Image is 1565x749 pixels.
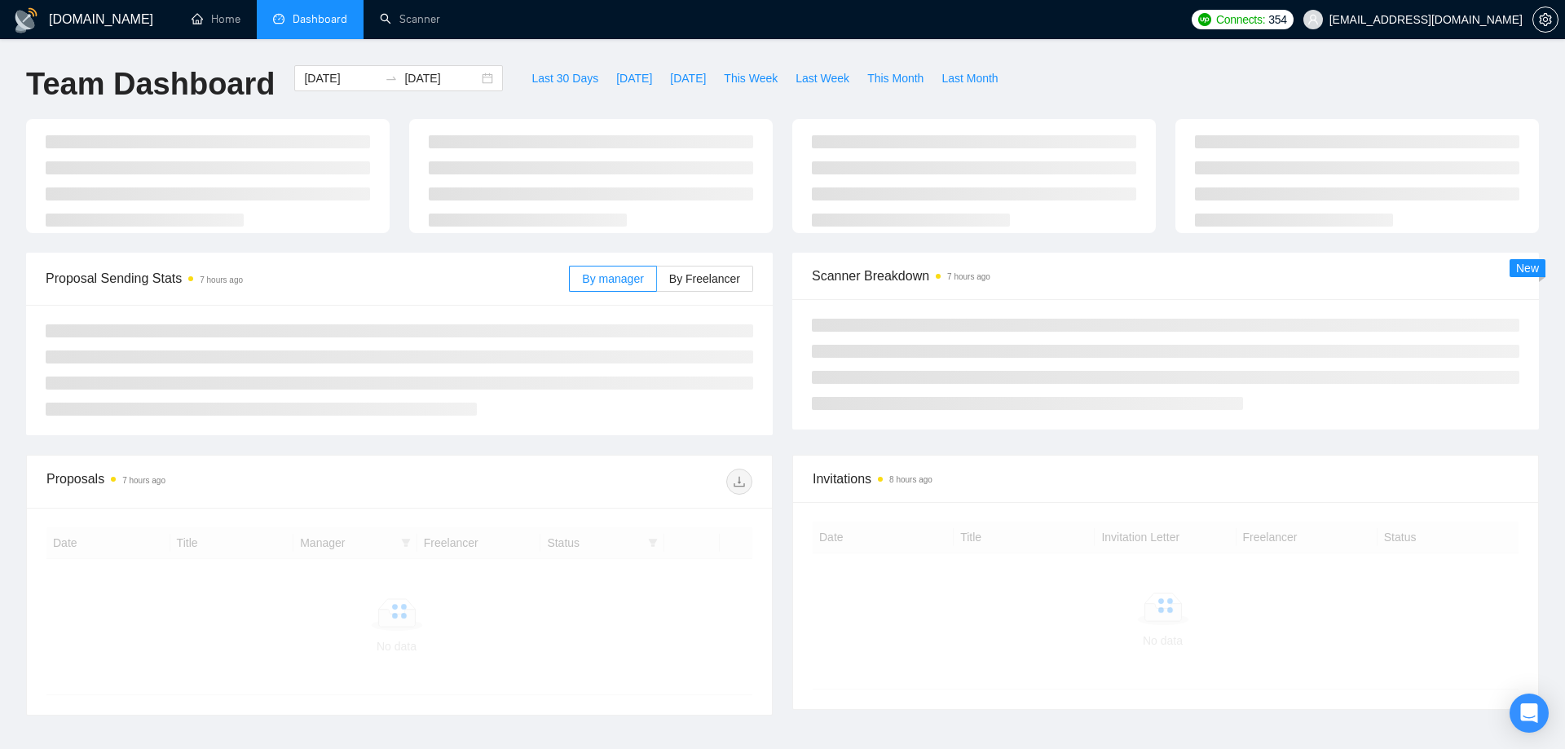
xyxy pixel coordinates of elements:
[813,469,1519,489] span: Invitations
[1532,7,1558,33] button: setting
[531,69,598,87] span: Last 30 Days
[1510,694,1549,733] div: Open Intercom Messenger
[304,69,378,87] input: Start date
[385,72,398,85] span: to
[941,69,998,87] span: Last Month
[46,268,569,289] span: Proposal Sending Stats
[1216,11,1265,29] span: Connects:
[404,69,478,87] input: End date
[192,12,240,26] a: homeHome
[1307,14,1319,25] span: user
[1532,13,1558,26] a: setting
[1268,11,1286,29] span: 354
[670,69,706,87] span: [DATE]
[669,272,740,285] span: By Freelancer
[787,65,858,91] button: Last Week
[26,65,275,104] h1: Team Dashboard
[46,469,399,495] div: Proposals
[1198,13,1211,26] img: upwork-logo.png
[858,65,932,91] button: This Month
[582,272,643,285] span: By manager
[385,72,398,85] span: swap-right
[947,272,990,281] time: 7 hours ago
[522,65,607,91] button: Last 30 Days
[293,12,347,26] span: Dashboard
[867,69,924,87] span: This Month
[273,13,284,24] span: dashboard
[796,69,849,87] span: Last Week
[724,69,778,87] span: This Week
[661,65,715,91] button: [DATE]
[715,65,787,91] button: This Week
[812,266,1519,286] span: Scanner Breakdown
[616,69,652,87] span: [DATE]
[380,12,440,26] a: searchScanner
[200,275,243,284] time: 7 hours ago
[889,475,932,484] time: 8 hours ago
[932,65,1007,91] button: Last Month
[1533,13,1558,26] span: setting
[13,7,39,33] img: logo
[1516,262,1539,275] span: New
[122,476,165,485] time: 7 hours ago
[607,65,661,91] button: [DATE]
